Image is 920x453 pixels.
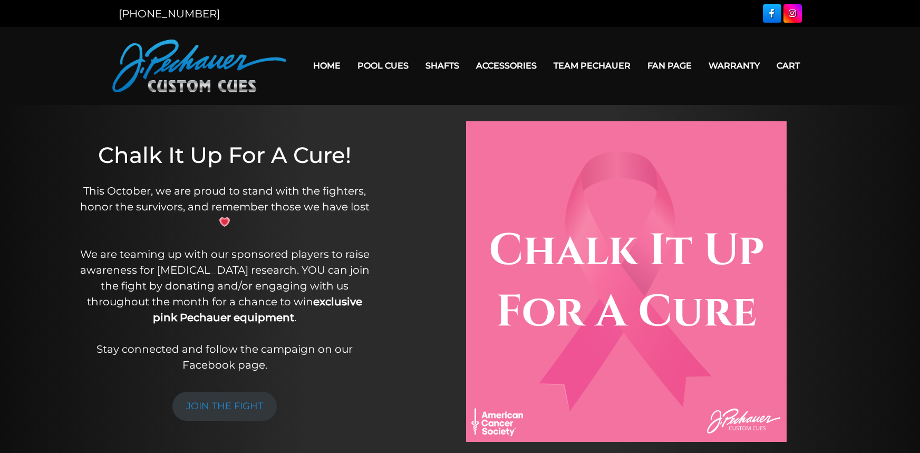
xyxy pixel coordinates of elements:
[74,183,375,373] p: This October, we are proud to stand with the fighters, honor the survivors, and remember those we...
[112,40,286,92] img: Pechauer Custom Cues
[119,7,220,20] a: [PHONE_NUMBER]
[349,52,417,79] a: Pool Cues
[545,52,639,79] a: Team Pechauer
[639,52,700,79] a: Fan Page
[172,392,277,421] a: JOIN THE FIGHT
[74,142,375,168] h1: Chalk It Up For A Cure!
[468,52,545,79] a: Accessories
[700,52,768,79] a: Warranty
[219,217,230,227] img: 💗
[305,52,349,79] a: Home
[768,52,808,79] a: Cart
[417,52,468,79] a: Shafts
